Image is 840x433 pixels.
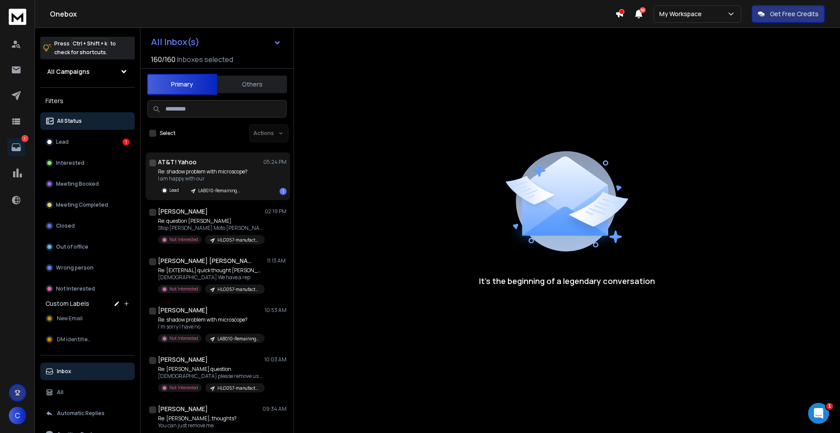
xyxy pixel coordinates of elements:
[169,335,198,342] p: Not Interested
[40,310,135,327] button: New Email
[280,188,287,195] div: 1
[122,139,129,145] div: 1
[57,118,82,125] p: All Status
[9,9,26,25] img: logo
[158,422,263,429] p: You can just remove me
[158,175,248,182] p: I am happy with our
[56,243,88,250] p: Out of office
[40,280,135,298] button: Not Interested
[264,356,287,363] p: 10:03 AM
[752,5,825,23] button: Get Free Credits
[158,168,248,175] p: Re: shadow problem with microscope?
[826,403,833,410] span: 1
[56,264,94,271] p: Wrong person
[158,355,208,364] h1: [PERSON_NAME]
[158,256,254,265] h1: [PERSON_NAME] [PERSON_NAME]
[198,187,240,194] p: LAB010-Remaining leads
[45,299,89,308] h3: Custom Labels
[158,207,208,216] h1: [PERSON_NAME]
[640,7,646,13] span: 50
[40,95,135,107] h3: Filters
[40,363,135,380] button: Inbox
[56,201,108,208] p: Meeting Completed
[158,366,263,373] p: Re: [PERSON_NAME] question
[47,67,90,76] h1: All Campaigns
[158,323,263,330] p: I'm sorry I have no
[158,218,263,225] p: Re: question [PERSON_NAME]
[147,74,217,95] button: Primary
[151,38,199,46] h1: All Inbox(s)
[57,410,105,417] p: Automatic Replies
[9,407,26,424] button: C
[160,130,175,137] label: Select
[57,389,63,396] p: All
[151,54,175,65] span: 160 / 160
[158,415,263,422] p: Re: [PERSON_NAME], thoughts?
[40,63,135,80] button: All Campaigns
[56,285,95,292] p: Not Interested
[479,275,655,287] p: It’s the beginning of a legendary conversation
[158,225,263,232] p: Stop [PERSON_NAME] Moto [PERSON_NAME],
[217,286,259,293] p: HLG057-manufacturing-coldlistrevival
[265,307,287,314] p: 10:53 AM
[56,139,69,145] p: Lead
[659,10,705,18] p: My Workspace
[169,286,198,292] p: Not Interested
[169,385,198,391] p: Not Interested
[158,405,208,413] h1: [PERSON_NAME]
[40,154,135,172] button: Interested
[56,222,75,229] p: Closed
[144,33,288,51] button: All Inbox(s)
[54,39,116,57] p: Press to check for shortcuts.
[56,180,99,187] p: Meeting Booked
[40,133,135,151] button: Lead1
[217,237,259,243] p: HLG057-manufacturing-coldlistrevival
[217,336,259,342] p: LAB010-Remaining leads
[57,336,91,343] span: DM identified
[57,368,71,375] p: Inbox
[262,405,287,412] p: 09:34 AM
[40,331,135,348] button: DM identified
[71,38,108,48] span: Ctrl + Shift + k
[40,405,135,422] button: Automatic Replies
[56,159,84,166] p: Interested
[21,135,28,142] p: 1
[217,75,287,94] button: Others
[57,315,83,322] span: New Email
[7,139,25,156] a: 1
[263,159,287,166] p: 05:24 PM
[158,306,208,315] h1: [PERSON_NAME]
[158,274,263,281] p: [DEMOGRAPHIC_DATA] We have a rep
[40,112,135,130] button: All Status
[40,238,135,256] button: Out of office
[217,385,259,391] p: HLG057-manufacturing-coldlistrevival
[158,158,196,166] h1: AT&T! Yahoo
[169,187,179,194] p: Lead
[265,208,287,215] p: 02:19 PM
[177,54,233,65] h3: Inboxes selected
[40,384,135,401] button: All
[158,267,263,274] p: Re: [EXTERNAL] quick thought [PERSON_NAME]
[169,236,198,243] p: Not Interested
[40,217,135,235] button: Closed
[158,373,263,380] p: [DEMOGRAPHIC_DATA] please remove us from
[40,259,135,277] button: Wrong person
[770,10,819,18] p: Get Free Credits
[40,196,135,214] button: Meeting Completed
[808,403,829,424] iframe: Intercom live chat
[40,175,135,193] button: Meeting Booked
[50,9,615,19] h1: Onebox
[158,316,263,323] p: Re: shadow problem with microscope?
[267,257,287,264] p: 11:13 AM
